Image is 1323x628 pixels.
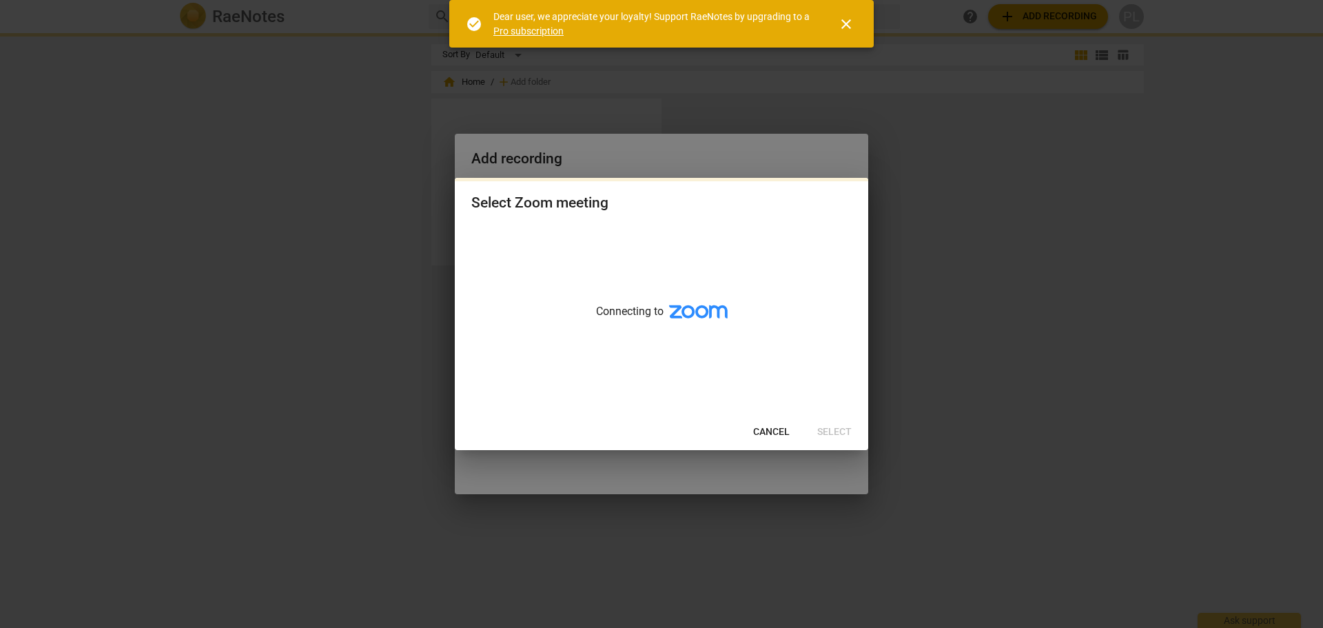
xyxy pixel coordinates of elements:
div: Dear user, we appreciate your loyalty! Support RaeNotes by upgrading to a [493,10,813,38]
span: close [838,16,854,32]
span: check_circle [466,16,482,32]
button: Cancel [742,420,801,445]
div: Select Zoom meeting [471,194,608,212]
div: Connecting to [455,225,868,414]
button: Close [830,8,863,41]
a: Pro subscription [493,26,564,37]
span: Cancel [753,425,790,439]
